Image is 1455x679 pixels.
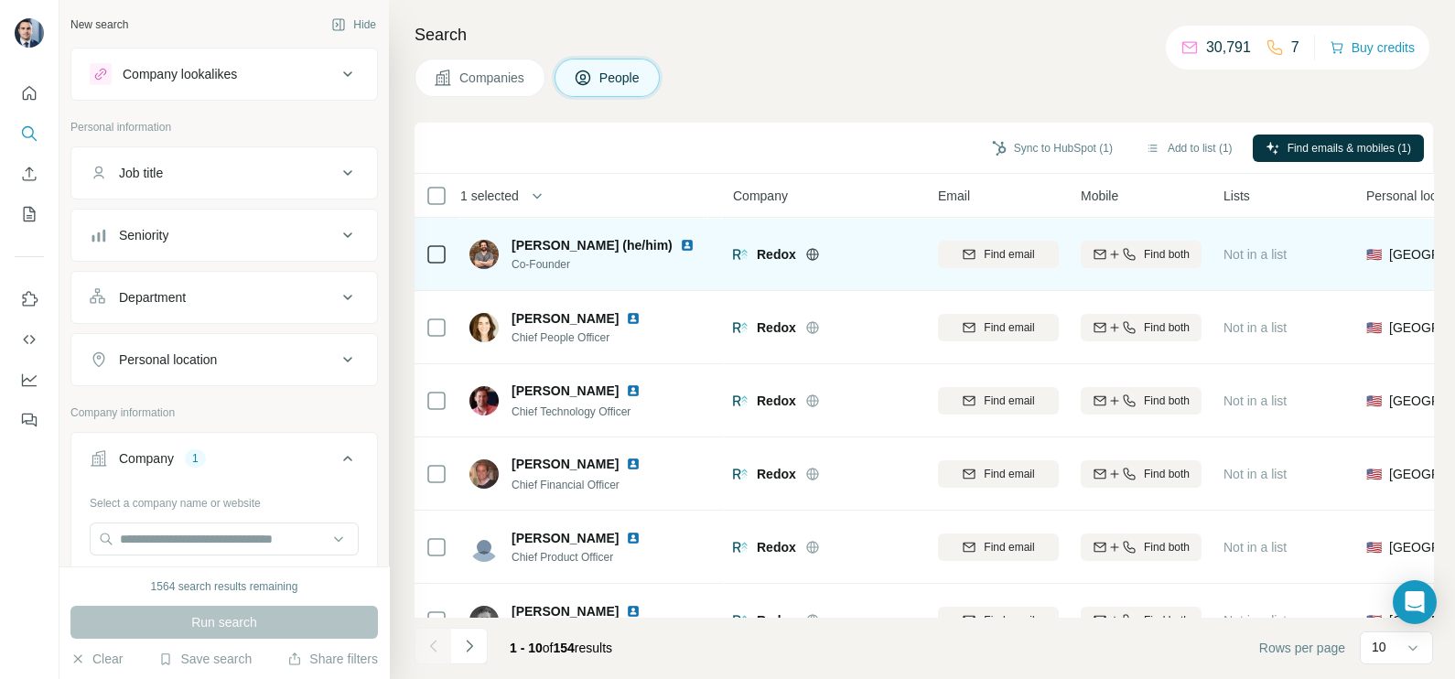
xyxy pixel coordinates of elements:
span: Find both [1144,319,1190,336]
img: LinkedIn logo [626,531,641,545]
span: Companies [459,69,526,87]
span: results [510,641,612,655]
span: [PERSON_NAME] [512,309,619,328]
button: Find emails & mobiles (1) [1253,135,1424,162]
h4: Search [415,22,1433,48]
img: LinkedIn logo [626,457,641,471]
button: Feedback [15,404,44,436]
span: Find email [984,612,1034,629]
button: Find both [1081,314,1202,341]
button: Find both [1081,533,1202,561]
span: 🇺🇸 [1366,318,1382,337]
span: Find email [984,466,1034,482]
div: Seniority [119,226,168,244]
button: Find email [938,460,1059,488]
button: Find both [1081,241,1202,268]
span: Co-Founder [512,256,713,273]
span: [PERSON_NAME] [512,602,619,620]
p: Company information [70,404,378,421]
span: [PERSON_NAME] (he/him) [512,236,673,254]
button: Add to list (1) [1133,135,1245,162]
span: [PERSON_NAME] [512,455,619,473]
span: Not in a list [1223,613,1287,628]
button: Quick start [15,77,44,110]
img: Avatar [469,313,499,342]
button: My lists [15,198,44,231]
span: Mobile [1081,187,1118,205]
button: Use Surfe API [15,323,44,356]
span: Not in a list [1223,247,1287,262]
button: Sync to HubSpot (1) [979,135,1126,162]
div: New search [70,16,128,33]
span: Redox [757,465,796,483]
span: Not in a list [1223,393,1287,408]
button: Share filters [287,650,378,668]
p: Personal information [70,119,378,135]
button: Find both [1081,387,1202,415]
span: Find both [1144,246,1190,263]
img: Logo of Redox [733,247,748,262]
span: Redox [757,318,796,337]
div: Company [119,449,174,468]
span: 🇺🇸 [1366,611,1382,630]
span: Find email [984,246,1034,263]
span: [PERSON_NAME] [512,529,619,547]
span: Redox [757,611,796,630]
button: Find email [938,387,1059,415]
button: Dashboard [15,363,44,396]
button: Save search [158,650,252,668]
img: LinkedIn logo [626,604,641,619]
span: 🇺🇸 [1366,392,1382,410]
div: Personal location [119,350,217,369]
p: 7 [1291,37,1299,59]
button: Job title [71,151,377,195]
span: Chief Financial Officer [512,479,620,491]
span: 🇺🇸 [1366,538,1382,556]
span: 🇺🇸 [1366,465,1382,483]
img: Logo of Redox [733,540,748,555]
button: Company1 [71,436,377,488]
span: 154 [554,641,575,655]
div: Open Intercom Messenger [1393,580,1437,624]
button: Search [15,117,44,150]
img: Logo of Redox [733,613,748,628]
span: 1 selected [460,187,519,205]
div: Job title [119,164,163,182]
div: Company lookalikes [123,65,237,83]
img: LinkedIn logo [626,383,641,398]
span: Redox [757,538,796,556]
img: Logo of Redox [733,467,748,481]
img: LinkedIn logo [680,238,695,253]
span: 1 - 10 [510,641,543,655]
button: Personal location [71,338,377,382]
button: Find both [1081,460,1202,488]
span: Find both [1144,466,1190,482]
button: Find email [938,241,1059,268]
span: Not in a list [1223,320,1287,335]
span: [PERSON_NAME] [512,382,619,400]
span: Find email [984,393,1034,409]
button: Find both [1081,607,1202,634]
img: Logo of Redox [733,393,748,408]
span: Lists [1223,187,1250,205]
span: Company [733,187,788,205]
button: Find email [938,533,1059,561]
button: Use Surfe on LinkedIn [15,283,44,316]
span: Find email [984,539,1034,555]
img: Avatar [469,533,499,562]
p: 10 [1372,638,1386,656]
img: Avatar [469,459,499,489]
span: People [599,69,641,87]
span: Rows per page [1259,639,1345,657]
div: Department [119,288,186,307]
span: Find both [1144,612,1190,629]
p: 30,791 [1206,37,1251,59]
button: Buy credits [1330,35,1415,60]
span: Find emails & mobiles (1) [1288,140,1411,156]
img: Avatar [469,240,499,269]
div: Select a company name or website [90,488,359,512]
span: of [543,641,554,655]
div: 1564 search results remaining [151,578,298,595]
span: Find both [1144,393,1190,409]
button: Clear [70,650,123,668]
